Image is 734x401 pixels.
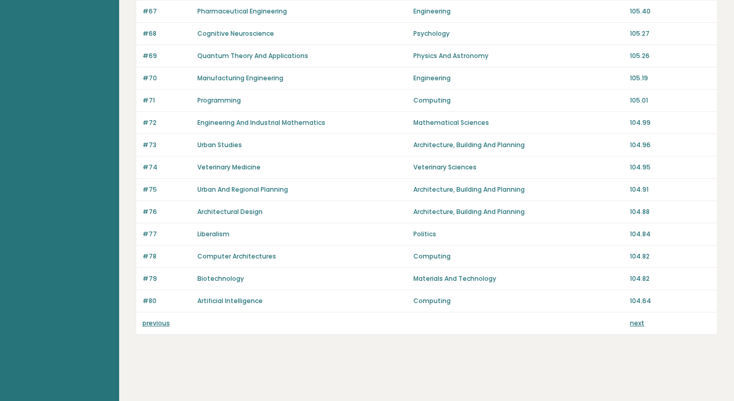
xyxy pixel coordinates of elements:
p: 104.82 [630,274,711,283]
p: Engineering [413,74,624,83]
p: 104.99 [630,118,711,127]
p: 105.27 [630,29,711,38]
p: 105.26 [630,51,711,61]
a: Pharmaceutical Engineering [197,7,287,16]
p: Veterinary Sciences [413,163,624,172]
p: Architecture, Building And Planning [413,185,624,194]
a: Quantum Theory And Applications [197,51,308,60]
p: 104.96 [630,140,711,150]
a: Programming [197,96,241,105]
p: Computing [413,296,624,306]
p: 104.84 [630,230,711,239]
p: #70 [142,74,191,83]
a: Artificial Intelligence [197,296,263,305]
a: Biotechnology [197,274,244,283]
p: #76 [142,207,191,217]
a: previous [142,319,170,327]
p: Mathematical Sciences [413,118,624,127]
a: Veterinary Medicine [197,163,261,171]
p: 105.01 [630,96,711,105]
p: Computing [413,252,624,261]
p: #72 [142,118,191,127]
p: #78 [142,252,191,261]
p: 105.40 [630,7,711,16]
p: Psychology [413,29,624,38]
p: #75 [142,185,191,194]
p: Physics And Astronomy [413,51,624,61]
p: #79 [142,274,191,283]
p: #68 [142,29,191,38]
p: Materials And Technology [413,274,624,283]
p: 104.95 [630,163,711,172]
p: Architecture, Building And Planning [413,140,624,150]
p: #73 [142,140,191,150]
a: Urban Studies [197,140,242,149]
a: Architectural Design [197,207,263,216]
p: #71 [142,96,191,105]
a: next [630,319,644,327]
a: Manufacturing Engineering [197,74,283,82]
a: Urban And Regional Planning [197,185,288,194]
a: Computer Architectures [197,252,276,261]
a: Cognitive Neuroscience [197,29,274,38]
p: 105.19 [630,74,711,83]
p: Architecture, Building And Planning [413,207,624,217]
p: #69 [142,51,191,61]
p: 104.82 [630,252,711,261]
p: #80 [142,296,191,306]
p: 104.91 [630,185,711,194]
a: Engineering And Industrial Mathematics [197,118,325,127]
p: 104.88 [630,207,711,217]
p: Computing [413,96,624,105]
p: #77 [142,230,191,239]
p: 104.64 [630,296,711,306]
p: Engineering [413,7,624,16]
a: Liberalism [197,230,229,238]
p: #74 [142,163,191,172]
p: Politics [413,230,624,239]
p: #67 [142,7,191,16]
